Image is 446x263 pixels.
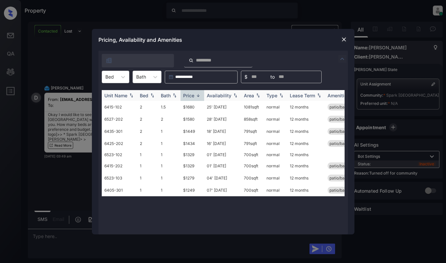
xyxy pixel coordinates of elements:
div: Pricing, Availability and Amenities [92,29,354,51]
td: 700 sqft [241,172,264,184]
div: Lease Term [290,93,315,98]
div: Area [244,93,254,98]
td: 1 [137,150,158,160]
img: sorting [255,93,261,98]
div: Availability [207,93,231,98]
span: patio/balcony [329,188,355,193]
td: normal [264,101,287,113]
td: normal [264,113,287,125]
td: 6527-202 [102,113,137,125]
img: sorting [128,93,135,98]
img: icon-zuma [106,57,112,64]
span: patio/balcony [329,163,355,168]
td: normal [264,125,287,137]
td: 25' [DATE] [204,101,241,113]
img: close [341,36,347,43]
td: 1.5 [158,101,181,113]
td: $1279 [181,172,204,184]
td: normal [264,137,287,150]
td: 12 months [287,137,325,150]
td: 6425-202 [102,137,137,150]
td: 16' [DATE] [204,137,241,150]
td: 2 [137,125,158,137]
div: Type [266,93,277,98]
td: 1 [137,184,158,196]
img: sorting [149,93,156,98]
td: 791 sqft [241,137,264,150]
td: 07' [DATE] [204,184,241,196]
td: 6415-102 [102,101,137,113]
td: 2 [137,137,158,150]
td: 18' [DATE] [204,125,241,137]
td: $1329 [181,150,204,160]
td: 6405-301 [102,184,137,196]
td: 12 months [287,160,325,172]
td: $1449 [181,125,204,137]
span: to [270,73,275,81]
td: 700 sqft [241,184,264,196]
span: patio/balcony [329,105,355,109]
td: 1081 sqft [241,101,264,113]
div: Unit Name [104,93,127,98]
td: 12 months [287,101,325,113]
td: 1 [158,137,181,150]
td: normal [264,160,287,172]
div: Price [183,93,194,98]
td: $1434 [181,137,204,150]
span: patio/balcony [329,176,355,180]
img: sorting [316,93,322,98]
span: patio/balcony [329,129,355,134]
td: $1580 [181,113,204,125]
div: Amenities [328,93,350,98]
td: 1 [137,160,158,172]
td: 6523-102 [102,150,137,160]
td: 2 [137,113,158,125]
td: 12 months [287,184,325,196]
td: $1680 [181,101,204,113]
td: 2 [158,113,181,125]
td: 04' [DATE] [204,172,241,184]
td: 1 [137,172,158,184]
td: 12 months [287,150,325,160]
td: 2 [137,101,158,113]
td: $1249 [181,184,204,196]
td: normal [264,150,287,160]
td: 6523-103 [102,172,137,184]
td: 1 [158,150,181,160]
div: Bed [140,93,148,98]
img: sorting [171,93,178,98]
td: normal [264,172,287,184]
td: 12 months [287,125,325,137]
td: 12 months [287,113,325,125]
td: normal [264,184,287,196]
td: 1 [158,125,181,137]
td: 858 sqft [241,113,264,125]
span: $ [244,73,247,81]
img: icon-zuma [338,55,346,63]
td: $1329 [181,160,204,172]
td: 700 sqft [241,160,264,172]
img: sorting [278,93,285,98]
img: sorting [232,93,239,98]
img: icon-zuma [189,58,194,63]
td: 28' [DATE] [204,113,241,125]
td: 1 [158,160,181,172]
td: 791 sqft [241,125,264,137]
td: 1 [158,184,181,196]
td: 1 [158,172,181,184]
td: 700 sqft [241,150,264,160]
td: 6415-202 [102,160,137,172]
td: 01' [DATE] [204,150,241,160]
img: sorting [195,93,202,98]
td: 12 months [287,172,325,184]
div: Bath [161,93,171,98]
td: 6435-301 [102,125,137,137]
span: patio/balcony [329,117,355,122]
span: patio/balcony [329,141,355,146]
td: 01' [DATE] [204,160,241,172]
